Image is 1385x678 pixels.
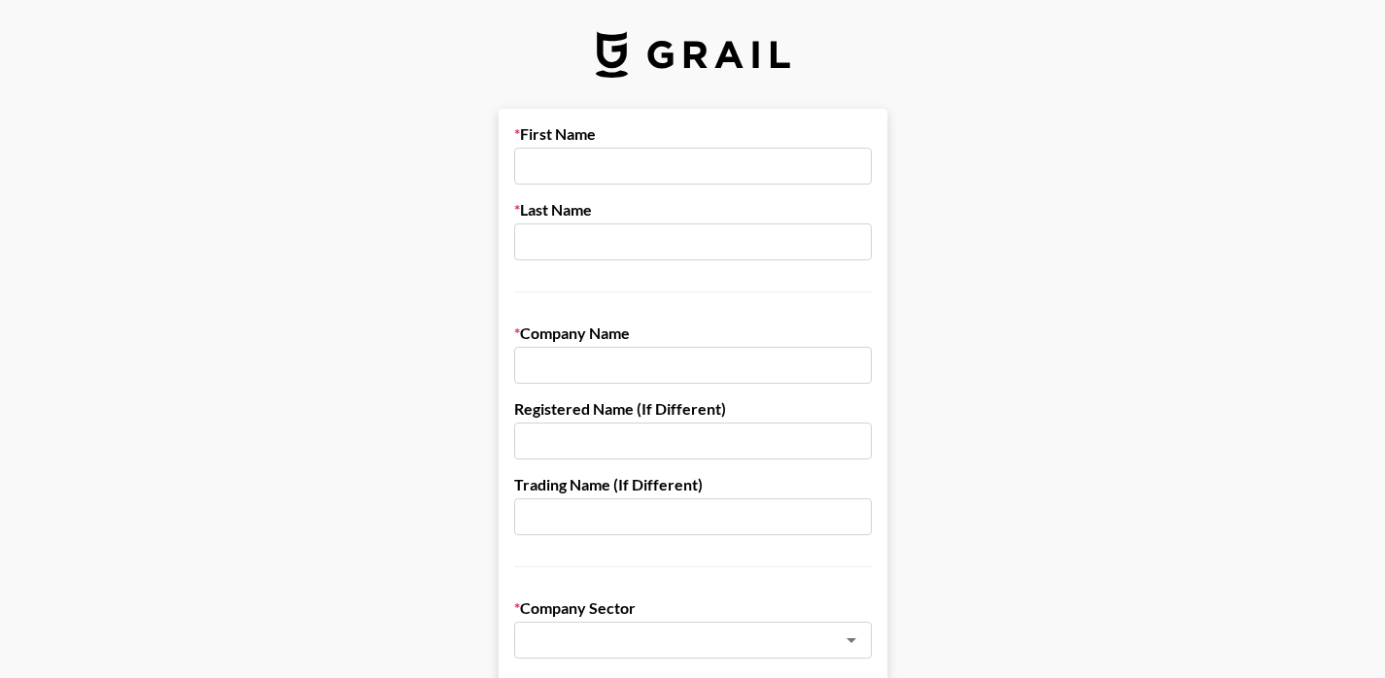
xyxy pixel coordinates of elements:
[514,399,872,419] label: Registered Name (If Different)
[514,475,872,494] label: Trading Name (If Different)
[514,598,872,618] label: Company Sector
[596,31,790,78] img: Grail Talent Logo
[514,323,872,343] label: Company Name
[514,200,872,220] label: Last Name
[514,124,872,144] label: First Name
[838,627,865,654] button: Open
